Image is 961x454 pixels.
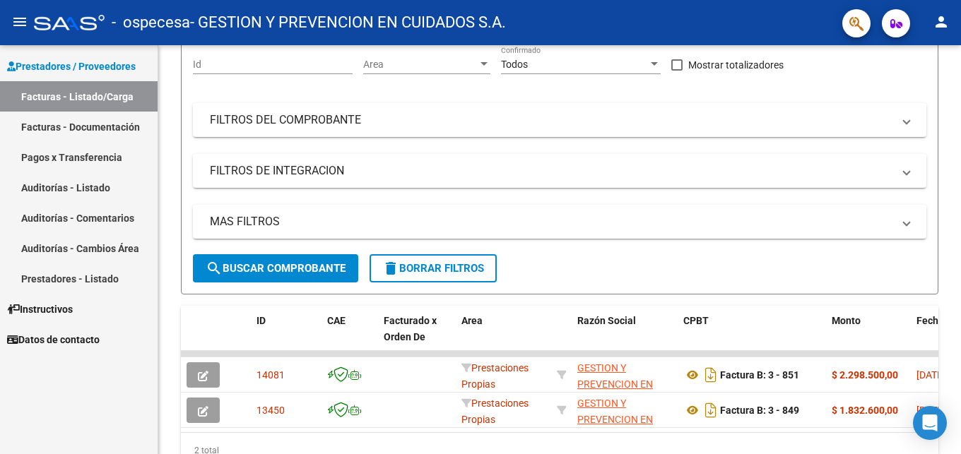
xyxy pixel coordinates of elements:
[501,59,528,70] span: Todos
[257,369,285,381] span: 14081
[7,301,73,317] span: Instructivos
[257,315,266,326] span: ID
[461,315,483,326] span: Area
[702,364,720,386] i: Descargar documento
[382,260,399,277] mat-icon: delete
[210,112,892,128] mat-panel-title: FILTROS DEL COMPROBANTE
[193,103,926,137] mat-expansion-panel-header: FILTROS DEL COMPROBANTE
[11,13,28,30] mat-icon: menu
[577,398,653,441] span: GESTION Y PREVENCION EN CUIDADOS S.A.
[826,306,911,368] datatable-header-cell: Monto
[370,254,497,282] button: Borrar Filtros
[720,369,799,381] strong: Factura B: 3 - 851
[112,7,190,38] span: - ospecesa
[916,369,945,381] span: [DATE]
[577,360,672,390] div: 30713420308
[577,362,653,406] span: GESTION Y PREVENCION EN CUIDADOS S.A.
[382,262,484,275] span: Borrar Filtros
[190,7,506,38] span: - GESTION Y PREVENCION EN CUIDADOS S.A.
[461,362,529,390] span: Prestaciones Propias
[832,315,861,326] span: Monto
[461,398,529,425] span: Prestaciones Propias
[933,13,950,30] mat-icon: person
[916,405,945,416] span: [DATE]
[206,260,223,277] mat-icon: search
[193,254,358,282] button: Buscar Comprobante
[384,315,437,342] span: Facturado x Orden De
[7,59,136,74] span: Prestadores / Proveedores
[720,405,799,416] strong: Factura B: 3 - 849
[363,59,478,71] span: Area
[577,315,636,326] span: Razón Social
[7,332,100,347] span: Datos de contacto
[206,262,346,275] span: Buscar Comprobante
[193,205,926,239] mat-expansion-panel-header: MAS FILTROS
[193,154,926,188] mat-expansion-panel-header: FILTROS DE INTEGRACION
[456,306,551,368] datatable-header-cell: Area
[210,214,892,229] mat-panel-title: MAS FILTROS
[257,405,285,416] span: 13450
[832,369,898,381] strong: $ 2.298.500,00
[572,306,678,368] datatable-header-cell: Razón Social
[210,163,892,179] mat-panel-title: FILTROS DE INTEGRACION
[678,306,826,368] datatable-header-cell: CPBT
[832,405,898,416] strong: $ 1.832.600,00
[378,306,456,368] datatable-header-cell: Facturado x Orden De
[327,315,346,326] span: CAE
[688,56,784,73] span: Mostrar totalizadores
[577,395,672,425] div: 30713420308
[683,315,709,326] span: CPBT
[322,306,378,368] datatable-header-cell: CAE
[702,399,720,422] i: Descargar documento
[913,406,947,440] div: Open Intercom Messenger
[251,306,322,368] datatable-header-cell: ID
